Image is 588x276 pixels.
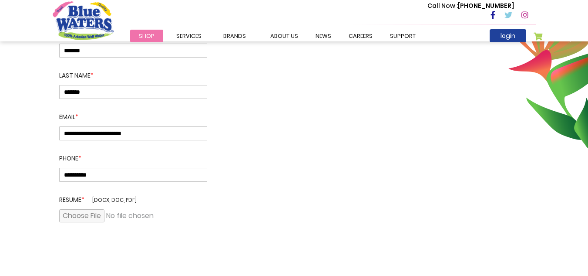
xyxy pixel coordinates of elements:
[59,99,207,126] label: Email
[223,32,246,40] span: Brands
[427,1,458,10] span: Call Now :
[92,196,137,204] span: [docx, doc, pdf]
[381,30,424,42] a: support
[176,32,202,40] span: Services
[53,1,114,40] a: store logo
[340,30,381,42] a: careers
[59,58,207,85] label: Last Name
[490,29,526,42] a: login
[427,1,514,10] p: [PHONE_NUMBER]
[262,30,307,42] a: about us
[59,182,207,209] label: Resume
[59,140,207,168] label: Phone
[139,32,155,40] span: Shop
[307,30,340,42] a: News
